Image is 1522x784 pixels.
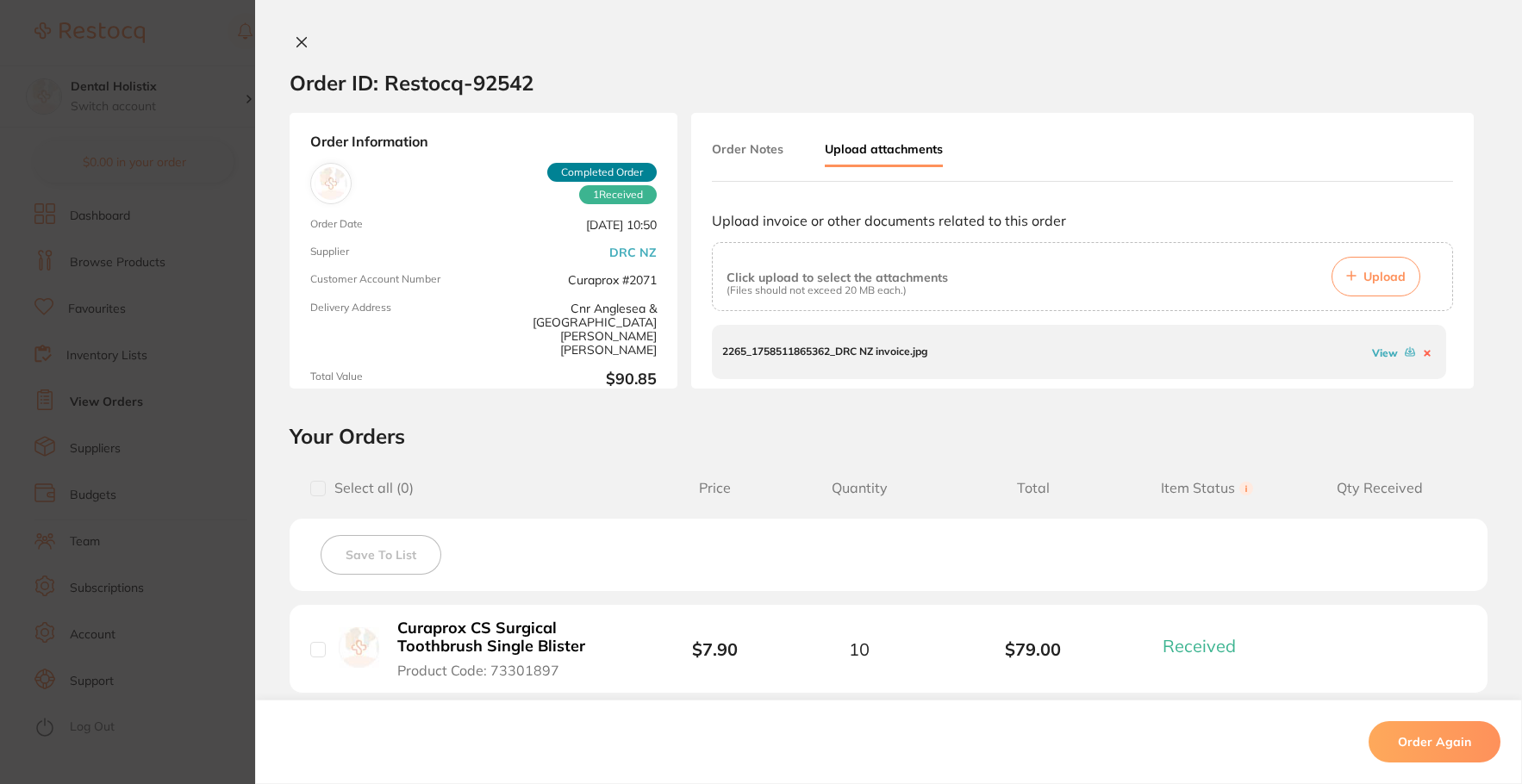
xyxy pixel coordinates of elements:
[490,302,657,357] span: Cnr Anglesea & [GEOGRAPHIC_DATA][PERSON_NAME][PERSON_NAME]
[849,639,870,659] span: 10
[712,134,783,165] button: Order Notes
[727,271,948,284] p: Click upload to select the attachments
[1163,635,1236,656] span: Received
[310,134,657,149] strong: Order Information
[397,619,626,655] b: Curaprox CS Surgical Toothbrush Single Blister
[692,638,738,660] b: $7.90
[1120,480,1293,496] span: Item Status
[579,185,657,204] span: Received
[609,246,657,259] a: DRC NZ
[722,345,927,358] p: 2265_1758511865362_DRC NZ invoice.jpg
[321,535,441,575] button: Save To List
[490,218,657,232] span: [DATE] 10:50
[339,627,379,668] img: Curaprox CS Surgical Toothbrush Single Blister
[727,284,948,296] p: (Files should not exceed 20 MB each.)
[290,423,1488,449] h2: Your Orders
[315,167,347,200] img: DRC NZ
[1332,257,1420,296] button: Upload
[490,273,657,287] span: Curaprox #2071
[310,246,477,259] span: Supplier
[825,134,943,167] button: Upload attachments
[1294,480,1467,496] span: Qty Received
[290,70,533,96] h2: Order ID: Restocq- 92542
[310,302,477,357] span: Delivery Address
[397,663,559,678] span: Product Code: 73301897
[1372,346,1398,359] a: View
[1369,721,1500,762] button: Order Again
[1363,269,1406,284] span: Upload
[326,480,414,496] span: Select all ( 0 )
[946,639,1120,659] b: $79.00
[712,213,1453,228] p: Upload invoice or other documents related to this order
[547,163,657,182] span: Completed Order
[310,370,477,389] span: Total Value
[310,218,477,232] span: Order Date
[946,480,1120,496] span: Total
[392,619,631,679] button: Curaprox CS Surgical Toothbrush Single Blister Product Code: 73301897
[490,370,657,389] b: $90.85
[773,480,946,496] span: Quantity
[658,480,773,496] span: Price
[1157,635,1257,656] button: Received
[310,273,477,287] span: Customer Account Number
